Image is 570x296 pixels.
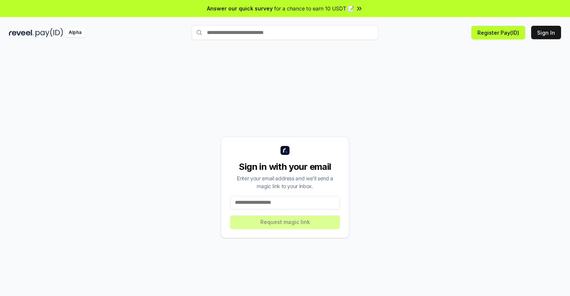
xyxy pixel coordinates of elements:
img: logo_small [281,146,289,155]
span: Answer our quick survey [207,4,273,12]
span: for a chance to earn 10 USDT 📝 [274,4,354,12]
button: Sign In [531,26,561,39]
button: Register Pay(ID) [471,26,525,39]
div: Enter your email address and we’ll send a magic link to your inbox. [230,174,340,190]
img: pay_id [35,28,63,37]
img: reveel_dark [9,28,34,37]
div: Alpha [65,28,86,37]
div: Sign in with your email [230,161,340,173]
